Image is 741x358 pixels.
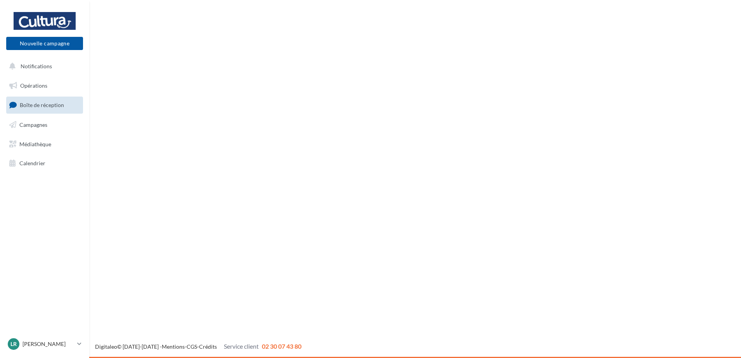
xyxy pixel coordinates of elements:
[162,343,185,350] a: Mentions
[199,343,217,350] a: Crédits
[19,140,51,147] span: Médiathèque
[19,121,47,128] span: Campagnes
[10,340,17,348] span: LR
[5,78,85,94] a: Opérations
[5,97,85,113] a: Boîte de réception
[262,342,301,350] span: 02 30 07 43 80
[5,58,81,74] button: Notifications
[5,136,85,152] a: Médiathèque
[23,340,74,348] p: [PERSON_NAME]
[6,37,83,50] button: Nouvelle campagne
[187,343,197,350] a: CGS
[95,343,301,350] span: © [DATE]-[DATE] - - -
[19,160,45,166] span: Calendrier
[6,337,83,351] a: LR [PERSON_NAME]
[21,63,52,69] span: Notifications
[20,102,64,108] span: Boîte de réception
[224,342,259,350] span: Service client
[5,155,85,171] a: Calendrier
[20,82,47,89] span: Opérations
[95,343,117,350] a: Digitaleo
[5,117,85,133] a: Campagnes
